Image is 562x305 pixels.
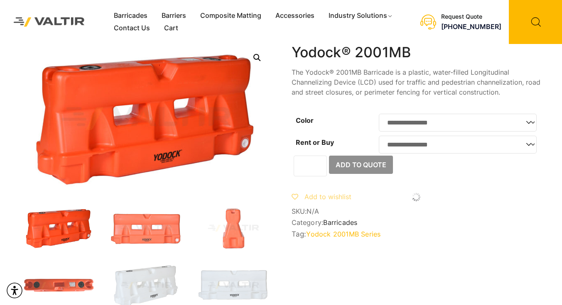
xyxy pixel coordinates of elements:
[196,206,271,251] img: 2001MB_Org_Side.jpg
[6,10,92,34] img: Valtir Rentals
[294,156,327,176] input: Product quantity
[441,22,501,31] a: [PHONE_NUMBER]
[292,67,541,97] p: The Yodock® 2001MB Barricade is a plastic, water-filled Longitudinal Channelizing Device (LCD) us...
[441,13,501,20] div: Request Quote
[292,207,541,215] span: SKU:
[109,206,184,251] img: 2001MB_Org_Front.jpg
[292,230,541,238] span: Tag:
[329,156,393,174] button: Add to Quote
[107,22,157,34] a: Contact Us
[292,44,541,61] h1: Yodock® 2001MB
[22,206,96,251] img: 2001MB_Org_3Q.jpg
[155,10,193,22] a: Barriers
[296,138,334,146] label: Rent or Buy
[306,230,380,238] a: Yodock 2001MB Series
[321,10,400,22] a: Industry Solutions
[323,218,357,227] a: Barricades
[292,219,541,227] span: Category:
[157,22,185,34] a: Cart
[193,10,268,22] a: Composite Matting
[268,10,321,22] a: Accessories
[296,116,314,124] label: Color
[107,10,155,22] a: Barricades
[307,207,319,215] span: N/A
